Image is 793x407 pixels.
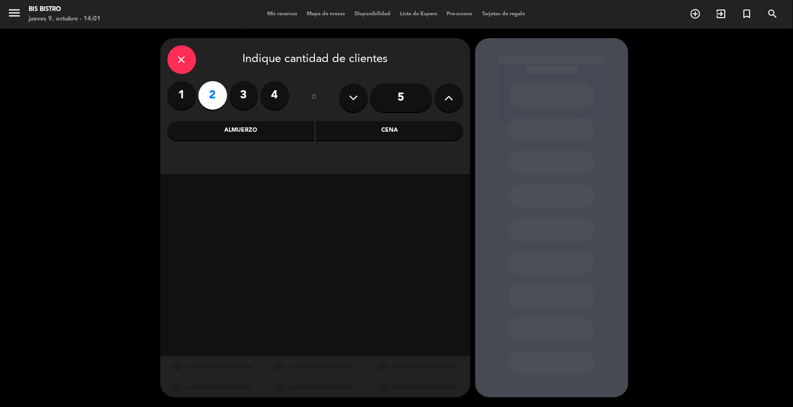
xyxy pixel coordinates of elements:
[29,5,101,14] div: Bis Bistro
[350,11,396,17] span: Disponibilidad
[316,121,463,140] div: Cena
[716,8,727,20] i: exit_to_app
[767,8,779,20] i: search
[263,11,303,17] span: Mis reservas
[29,14,101,24] div: jueves 9. octubre - 14:01
[303,11,350,17] span: Mapa de mesas
[690,8,701,20] i: add_circle_outline
[299,81,330,115] div: ó
[7,6,21,23] button: menu
[741,8,753,20] i: turned_in_not
[478,11,531,17] span: Tarjetas de regalo
[176,54,188,65] i: close
[167,81,196,110] label: 1
[198,81,227,110] label: 2
[7,6,21,20] i: menu
[396,11,442,17] span: Lista de Espera
[167,121,314,140] div: Almuerzo
[230,81,258,110] label: 3
[167,45,463,74] div: Indique cantidad de clientes
[442,11,478,17] span: Pre-acceso
[261,81,289,110] label: 4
